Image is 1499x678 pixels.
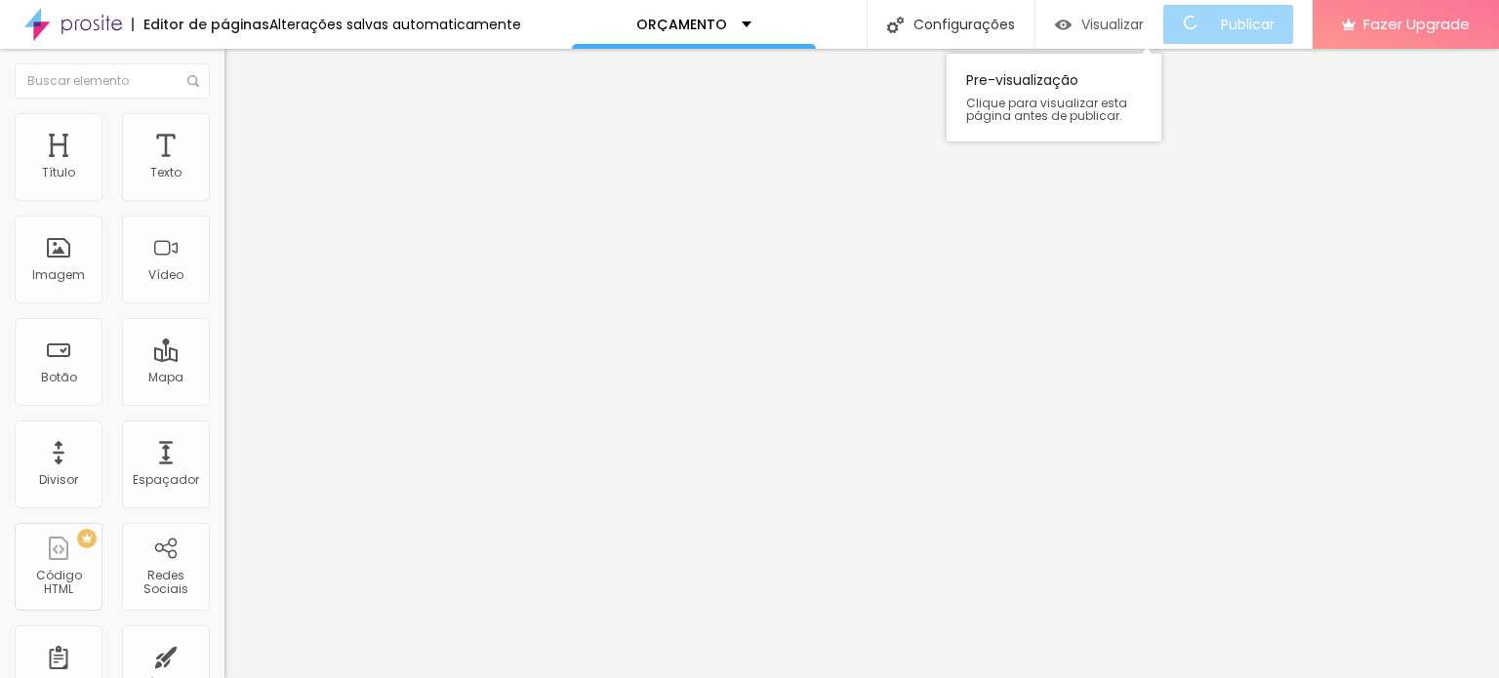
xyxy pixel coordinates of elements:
[187,75,199,87] img: Icone
[41,371,77,384] div: Botão
[1035,5,1163,44] button: Visualizar
[133,473,199,487] div: Espaçador
[1221,17,1275,32] span: Publicar
[15,63,210,99] input: Buscar elemento
[32,268,85,282] div: Imagem
[20,569,97,597] div: Código HTML
[150,166,182,179] div: Texto
[636,18,727,31] p: ORÇAMENTO
[887,17,904,33] img: Icone
[1363,16,1470,32] span: Fazer Upgrade
[148,268,183,282] div: Vídeo
[39,473,78,487] div: Divisor
[1163,5,1293,44] button: Publicar
[127,569,204,597] div: Redes Sociais
[269,18,521,31] div: Alterações salvas automaticamente
[148,371,183,384] div: Mapa
[1081,17,1144,32] span: Visualizar
[132,18,269,31] div: Editor de páginas
[224,49,1499,678] iframe: Editor
[947,54,1161,141] div: Pre-visualização
[42,166,75,179] div: Título
[966,97,1142,122] span: Clique para visualizar esta página antes de publicar.
[1055,17,1072,33] img: view-1.svg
